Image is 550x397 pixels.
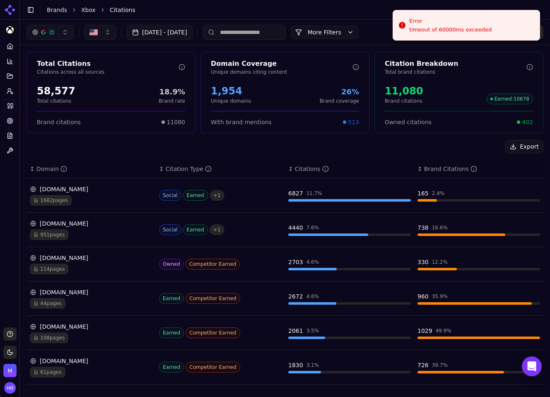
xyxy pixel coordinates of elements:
[417,165,540,173] div: ↕Brand Citations
[37,69,179,75] p: Citations across all sources
[432,224,448,231] div: 16.6 %
[288,327,303,335] div: 2061
[432,293,448,300] div: 35.9 %
[127,25,193,40] button: [DATE] - [DATE]
[30,288,152,296] div: [DOMAIN_NAME]
[166,118,185,126] span: 11080
[36,165,67,173] div: Domain
[156,160,285,178] th: citationTypes
[385,59,526,69] div: Citation Breakdown
[409,17,492,25] div: Error
[30,185,152,193] div: [DOMAIN_NAME]
[30,219,152,228] div: [DOMAIN_NAME]
[295,165,329,173] div: Citations
[306,362,319,368] div: 3.1 %
[211,98,251,104] p: Unique domains
[37,59,179,69] div: Total Citations
[186,293,240,304] span: Competitor Earned
[110,6,135,14] span: Citations
[30,165,152,173] div: ↕Domain
[385,98,423,104] p: Brand citations
[306,259,319,265] div: 4.6 %
[385,69,526,75] p: Total brand citations
[417,327,432,335] div: 1029
[81,6,96,14] a: Xbox
[522,356,542,376] div: Open Intercom Messenger
[417,224,429,232] div: 738
[159,259,184,269] span: Owned
[159,224,181,235] span: Social
[183,224,208,235] span: Earned
[522,118,533,126] span: 402
[159,190,181,201] span: Social
[288,224,303,232] div: 4440
[417,258,429,266] div: 330
[432,362,448,368] div: 39.7 %
[211,59,352,69] div: Domain Coverage
[159,165,282,173] div: ↕Citation Type
[30,298,65,309] span: 44 pages
[183,190,208,201] span: Earned
[414,160,543,178] th: brandCitationCount
[385,84,423,98] div: 11,080
[288,361,303,369] div: 1830
[30,322,152,331] div: [DOMAIN_NAME]
[30,332,68,343] span: 108 pages
[285,160,414,178] th: totalCitationCount
[211,84,251,98] div: 1,954
[306,293,319,300] div: 4.6 %
[3,364,17,377] img: M2E
[37,118,81,126] span: Brand citations
[288,189,303,197] div: 6827
[3,364,17,377] button: Open organization switcher
[432,259,448,265] div: 12.2 %
[37,84,75,98] div: 58,577
[288,165,411,173] div: ↕Citations
[47,7,67,13] a: Brands
[348,118,359,126] span: 513
[166,165,212,173] div: Citation Type
[30,254,152,262] div: [DOMAIN_NAME]
[4,382,16,394] img: Hakan Degirmenci
[89,28,98,36] img: United States
[186,259,240,269] span: Competitor Earned
[30,367,65,378] span: 61 pages
[417,361,429,369] div: 726
[306,224,319,231] div: 7.6 %
[37,98,75,104] p: Total citations
[27,160,156,178] th: domain
[30,357,152,365] div: [DOMAIN_NAME]
[186,362,240,373] span: Competitor Earned
[211,118,272,126] span: With brand mentions
[409,26,492,34] div: timeout of 60000ms exceeded
[432,190,445,197] div: 2.4 %
[30,264,68,274] span: 114 pages
[288,258,303,266] div: 2703
[436,327,451,334] div: 49.9 %
[3,23,17,36] button: Current brand: Xbox
[306,327,319,334] div: 3.5 %
[159,327,184,338] span: Earned
[487,94,533,104] span: Earned : 10678
[30,195,72,206] span: 1682 pages
[306,190,322,197] div: 11.7 %
[4,382,16,394] button: Open user button
[47,6,527,14] nav: breadcrumb
[30,229,68,240] span: 951 pages
[417,189,429,197] div: 165
[291,26,358,39] button: More Filters
[210,190,224,201] span: + 1
[159,362,184,373] span: Earned
[385,118,432,126] span: Owned citations
[288,292,303,301] div: 2672
[159,98,185,104] p: Brand rate
[186,327,240,338] span: Competitor Earned
[320,98,359,104] p: Brand coverage
[210,224,224,235] span: + 1
[159,86,185,98] div: 18.9%
[3,23,17,36] img: Xbox
[159,293,184,304] span: Earned
[320,86,359,98] div: 26%
[505,140,543,153] button: Export
[211,69,352,75] p: Unique domains citing content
